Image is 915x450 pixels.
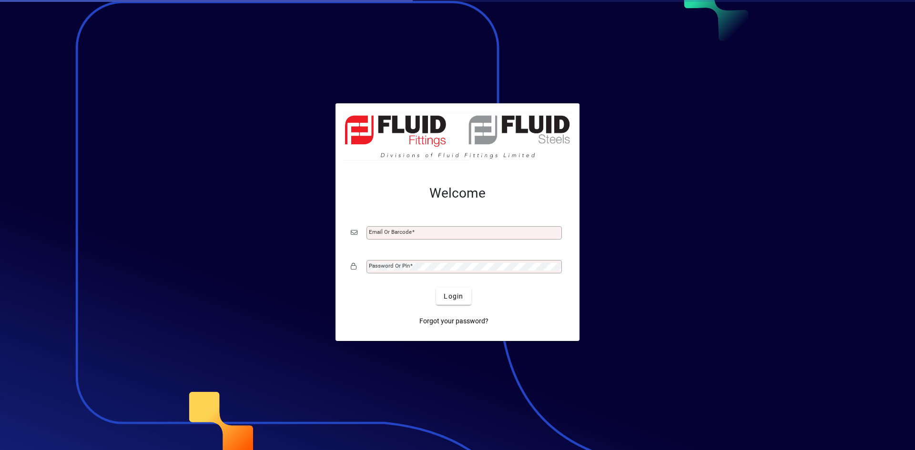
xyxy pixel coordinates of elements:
mat-label: Email or Barcode [369,229,412,235]
button: Login [436,288,471,305]
span: Forgot your password? [419,316,488,326]
mat-label: Password or Pin [369,262,410,269]
span: Login [444,291,463,301]
h2: Welcome [351,185,564,201]
a: Forgot your password? [416,312,492,330]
